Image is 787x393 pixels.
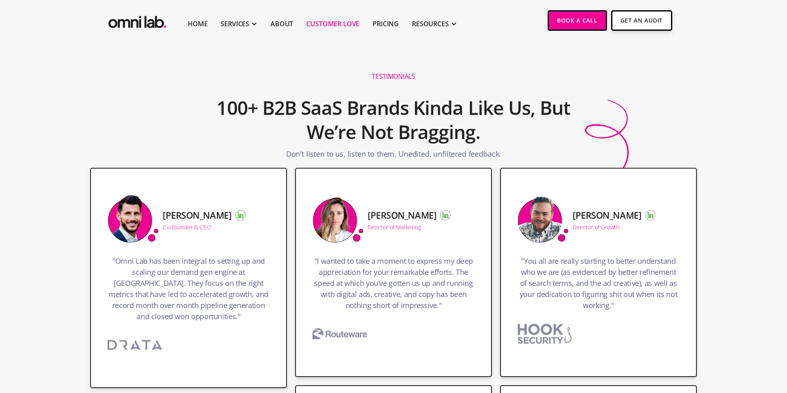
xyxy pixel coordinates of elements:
h2: 100+ B2B SaaS Brands Kinda Like Us, But We’re Not Bragging. [198,91,589,149]
p: Don't listen to us, listen to them. Unedited, unfiltered feedback. [286,149,501,164]
a: home [107,10,168,30]
h5: [PERSON_NAME] [573,210,641,220]
div: RESOURCES [412,19,449,29]
h3: "I wanted to take a moment to express my deep appreciation for your remarkable efforts. The speed... [312,256,475,315]
a: Pricing [373,19,399,29]
a: Get An Audit [611,10,672,31]
iframe: Chat Widget [639,298,787,393]
h5: [PERSON_NAME] [368,210,436,220]
div: Co-Founder & CEO [163,224,211,230]
h3: "Omni Lab has been integral to setting up and scaling our demand gen engine at [GEOGRAPHIC_DATA].... [107,256,270,326]
a: Home [188,19,207,29]
img: Omni Lab: B2B SaaS Demand Generation Agency [107,10,168,30]
div: SERVICES [221,19,249,29]
a: About [271,19,293,29]
div: Director of Growth [573,224,619,230]
h3: "You all are really starting to better understand who we are (as evidenced by better refinement o... [517,256,680,315]
h5: [PERSON_NAME] [163,210,231,220]
a: Customer Love [306,19,359,29]
a: Book a Call [548,10,607,31]
div: Director of Marketing [368,224,421,230]
h1: Testimonials [372,72,415,81]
